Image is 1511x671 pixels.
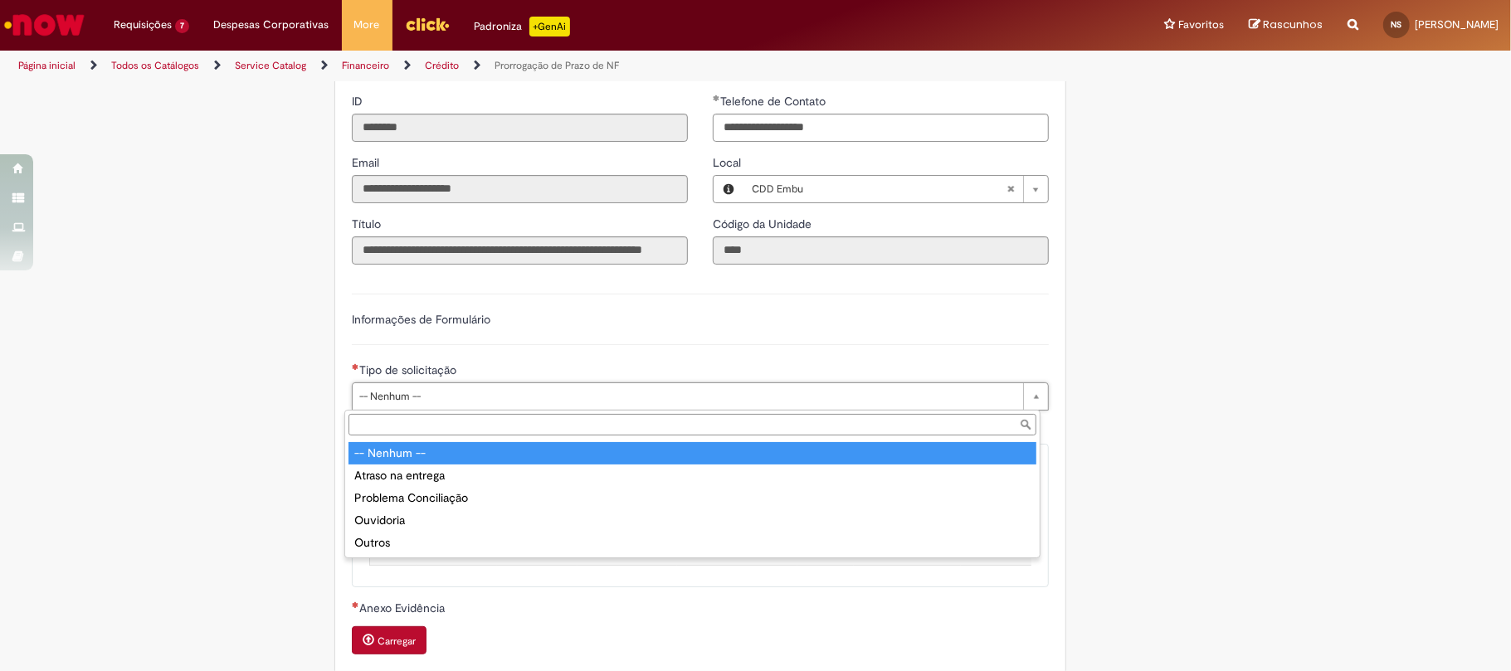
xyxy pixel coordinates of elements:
[349,532,1036,554] div: Outros
[349,464,1036,487] div: Atraso na entrega
[349,487,1036,509] div: Problema Conciliação
[349,509,1036,532] div: Ouvidoria
[349,442,1036,464] div: -- Nenhum --
[345,439,1040,557] ul: Tipo de solicitação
